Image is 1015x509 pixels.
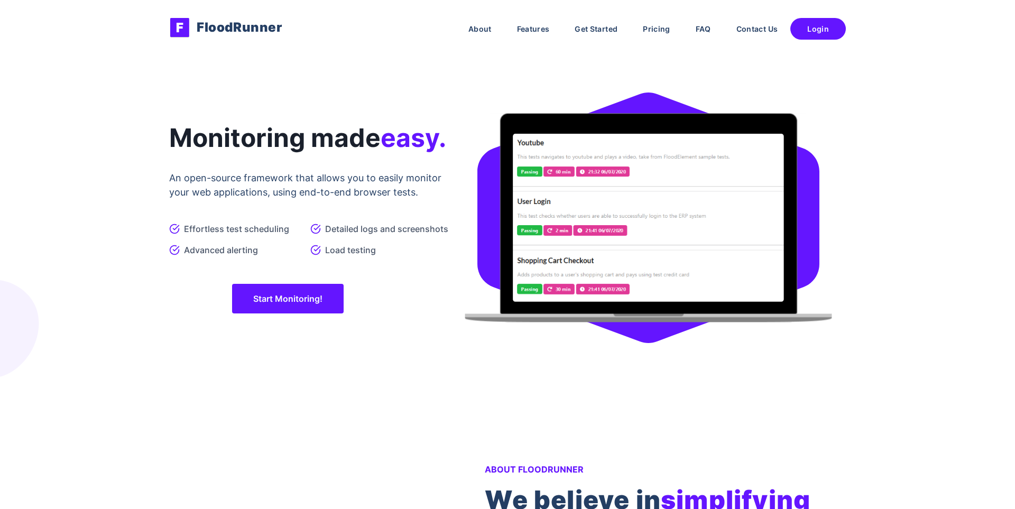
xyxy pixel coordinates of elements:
a: FloodRunner [169,17,282,40]
a: Contact Us [736,24,778,33]
a: Start Monitoring! [232,284,344,313]
p: Effortless test scheduling [184,220,289,237]
span: easy. [381,122,446,153]
img: logo [169,17,190,38]
h5: ABOUT FLOODRUNNER [485,463,846,476]
p: Advanced alerting [184,242,258,258]
h1: Monitoring made [169,122,451,154]
a: FAQ [696,24,711,33]
p: Detailed logs and screenshots [325,220,448,237]
p: An open-source framework that allows you to easily monitor your web applications, using end-to-en... [169,171,451,199]
img: Design Illustration [451,91,846,345]
a: Login [790,18,846,40]
a: Features [517,24,550,33]
p: Load testing [325,242,376,258]
a: Pricing [643,24,670,33]
a: About [468,24,492,33]
a: Get Started [575,24,617,33]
